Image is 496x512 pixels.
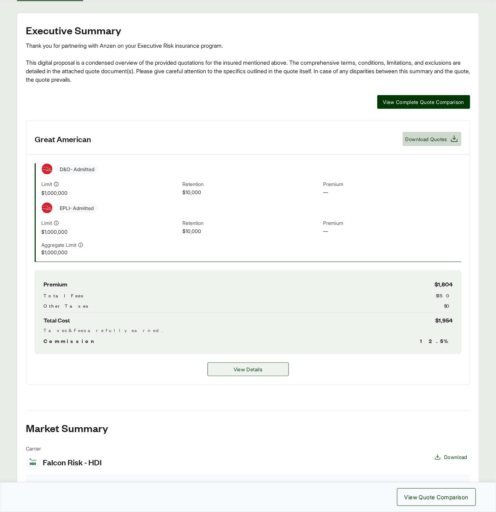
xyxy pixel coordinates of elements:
[323,180,461,188] span: Premium
[444,302,453,309] span: $0
[323,219,461,227] span: Premium
[323,188,461,197] span: —
[26,445,102,452] span: Carrier
[42,164,52,174] img: Great American
[377,95,471,109] button: View Complete Quote Comparison
[41,189,180,197] span: $1,000,000
[431,450,470,464] button: Download
[420,337,453,345] span: 12.5 %
[307,482,463,489] th: Notes
[435,315,453,325] span: $1,954
[56,203,98,213] span: EPLI - Admitted
[383,98,465,106] span: View Complete Quote Comparison
[26,458,40,466] img: Falcon Risk - HDI
[444,453,467,461] span: Download
[43,457,102,467] span: Falcon Risk - HDI
[43,337,97,345] span: Commission
[403,132,461,146] button: Download Quotes
[42,203,52,213] img: Great American
[43,326,453,334] div: Taxes & Fees are fully earned.
[434,279,453,289] span: $1,804
[35,134,91,144] h3: Great American
[43,279,67,289] span: Premium
[26,24,470,36] h2: Executive Summary
[182,219,321,227] span: Retention
[41,219,52,227] span: Limit
[41,241,76,249] span: Aggregate Limit
[56,164,99,174] span: D&O - Admitted
[41,228,180,235] span: $1,000,000
[43,315,70,325] span: Total Cost
[149,482,305,489] th: Status
[26,41,470,84] div: Thank you for partnering with Anzen on your Executive Risk insurance program. This digital propos...
[41,180,52,188] span: Limit
[208,362,289,376] button: View Details
[182,180,321,188] span: Retention
[43,302,88,309] span: Other Taxes
[26,422,470,434] h2: Market Summary
[404,493,468,501] span: View Quote Comparison
[436,292,453,299] span: $150
[41,249,180,256] span: $1,000,000
[182,188,321,197] span: $10,000
[208,362,289,376] a: Great American details
[397,488,476,506] button: View Quote Comparison
[182,227,321,235] span: $10,000
[234,366,262,373] span: View Details
[43,292,83,299] span: Total Fees
[33,482,147,489] th: Lines of Coverage
[323,227,461,235] span: —
[405,135,447,143] span: Download Quotes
